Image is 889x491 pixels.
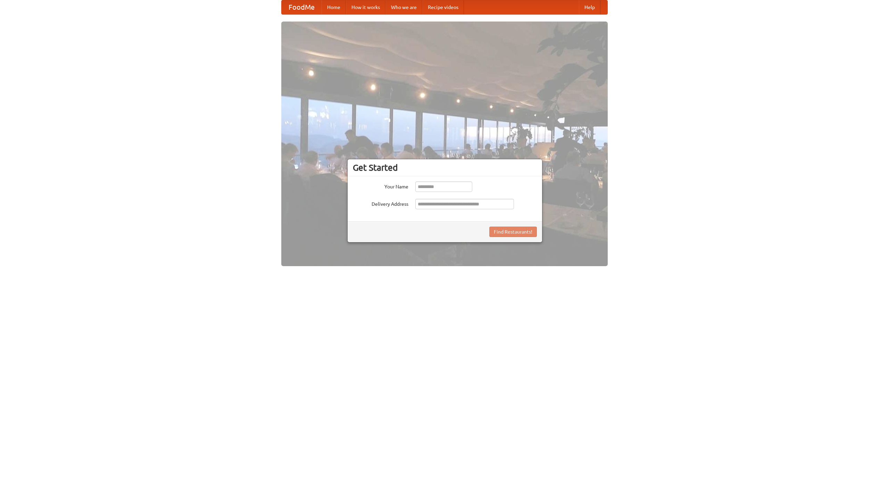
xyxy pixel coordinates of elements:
a: Recipe videos [422,0,464,14]
a: FoodMe [282,0,322,14]
a: Help [579,0,600,14]
button: Find Restaurants! [489,227,537,237]
a: Who we are [385,0,422,14]
h3: Get Started [353,162,537,173]
label: Your Name [353,181,408,190]
a: Home [322,0,346,14]
a: How it works [346,0,385,14]
label: Delivery Address [353,199,408,208]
